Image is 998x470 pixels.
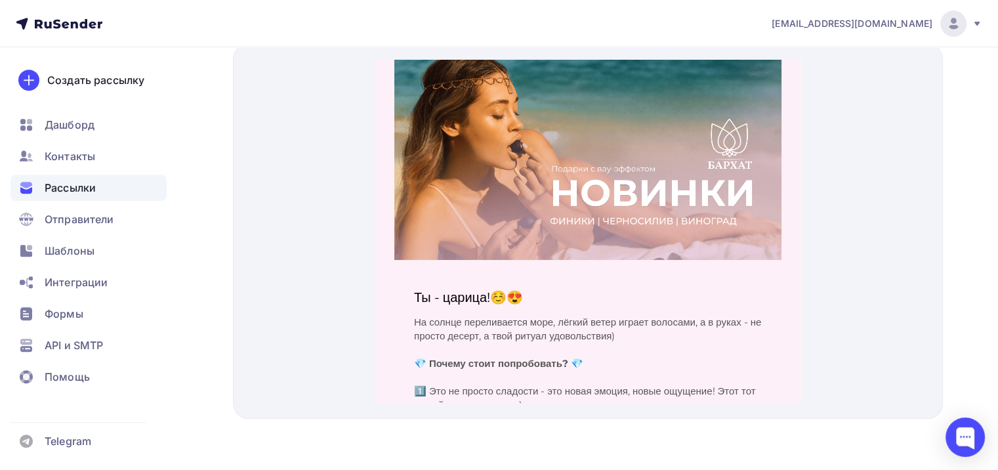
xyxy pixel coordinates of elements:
[10,206,167,232] a: Отправители
[47,72,144,88] div: Создать рассылку
[45,337,103,353] span: API и SMTP
[45,117,94,133] span: Дашборд
[39,310,386,421] p: 1️⃣ Это не просто сладости - это новая эмоция, новые ощущение! Этот тот самый момент счастья) 2️⃣...
[772,17,932,30] span: [EMAIL_ADDRESS][DOMAIN_NAME]
[45,433,91,449] span: Telegram
[10,301,167,327] a: Формы
[39,255,386,283] p: На солнце переливается море, лёгкий ветер играет волосами, а в руках - не просто десерт, а твой р...
[10,112,167,138] a: Дашборд
[39,230,386,246] p: Ты - царица!☺️😍
[45,180,96,196] span: Рассылки
[10,143,167,169] a: Контакты
[45,211,114,227] span: Отправители
[772,11,982,37] a: [EMAIL_ADDRESS][DOMAIN_NAME]
[10,175,167,201] a: Рассылки
[45,369,90,385] span: Помощь
[45,148,95,164] span: Контакты
[45,243,94,259] span: Шаблоны
[39,297,208,310] strong: 💎 Почему стоит попробовать? 💎
[10,238,167,264] a: Шаблоны
[45,274,108,290] span: Интеграции
[45,306,83,322] span: Формы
